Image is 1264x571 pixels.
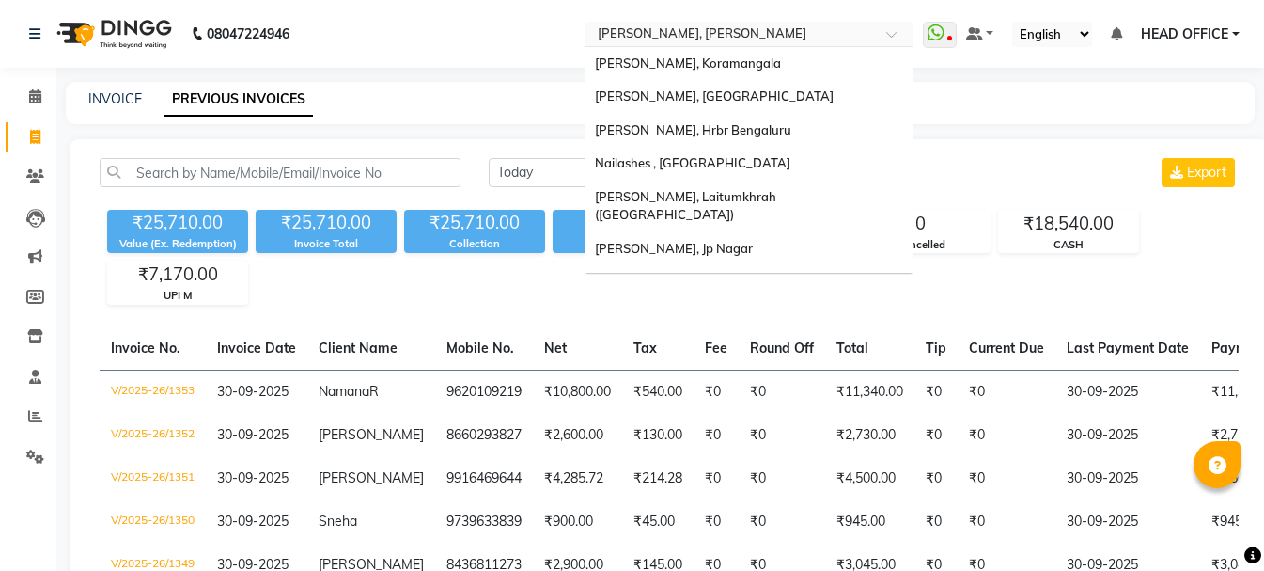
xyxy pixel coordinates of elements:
[1185,496,1245,552] iframe: chat widget
[435,370,533,414] td: 9620109219
[585,46,913,274] ng-dropdown-panel: Options list
[914,500,958,544] td: ₹0
[533,500,622,544] td: ₹900.00
[595,241,753,256] span: [PERSON_NAME], Jp Nagar
[1162,158,1235,187] button: Export
[108,288,247,304] div: UPI M
[694,370,739,414] td: ₹0
[107,236,248,252] div: Value (Ex. Redemption)
[914,414,958,457] td: ₹0
[217,469,289,486] span: 30-09-2025
[999,211,1138,237] div: ₹18,540.00
[1055,414,1200,457] td: 30-09-2025
[100,370,206,414] td: V/2025-26/1353
[914,370,958,414] td: ₹0
[739,500,825,544] td: ₹0
[553,236,694,252] div: Redemption
[108,262,247,288] div: ₹7,170.00
[217,383,289,400] span: 30-09-2025
[1067,340,1189,357] span: Last Payment Date
[595,88,834,103] span: [PERSON_NAME], [GEOGRAPHIC_DATA]
[544,340,567,357] span: Net
[217,513,289,530] span: 30-09-2025
[1187,164,1226,181] span: Export
[217,340,296,357] span: Invoice Date
[100,500,206,544] td: V/2025-26/1350
[100,457,206,500] td: V/2025-26/1351
[533,370,622,414] td: ₹10,800.00
[100,414,206,457] td: V/2025-26/1352
[694,414,739,457] td: ₹0
[319,340,398,357] span: Client Name
[750,340,814,357] span: Round Off
[739,457,825,500] td: ₹0
[739,370,825,414] td: ₹0
[705,340,727,357] span: Fee
[533,457,622,500] td: ₹4,285.72
[256,210,397,236] div: ₹25,710.00
[969,340,1044,357] span: Current Due
[622,500,694,544] td: ₹45.00
[595,189,779,223] span: [PERSON_NAME], Laitumkhrah ([GEOGRAPHIC_DATA])
[850,237,990,253] div: Cancelled
[446,340,514,357] span: Mobile No.
[825,500,914,544] td: ₹945.00
[850,211,990,237] div: 0
[435,414,533,457] td: 8660293827
[88,90,142,107] a: INVOICE
[1055,500,1200,544] td: 30-09-2025
[404,210,545,236] div: ₹25,710.00
[1141,24,1228,44] span: HEAD OFFICE
[825,457,914,500] td: ₹4,500.00
[319,383,369,400] span: Namana
[319,513,357,530] span: Sneha
[825,414,914,457] td: ₹2,730.00
[739,414,825,457] td: ₹0
[164,83,313,117] a: PREVIOUS INVOICES
[217,426,289,443] span: 30-09-2025
[622,414,694,457] td: ₹130.00
[595,155,790,170] span: Nailashes , [GEOGRAPHIC_DATA]
[404,236,545,252] div: Collection
[999,237,1138,253] div: CASH
[694,500,739,544] td: ₹0
[926,340,946,357] span: Tip
[435,457,533,500] td: 9916469644
[958,370,1055,414] td: ₹0
[694,457,739,500] td: ₹0
[256,236,397,252] div: Invoice Total
[1055,370,1200,414] td: 30-09-2025
[622,457,694,500] td: ₹214.28
[958,457,1055,500] td: ₹0
[100,158,460,187] input: Search by Name/Mobile/Email/Invoice No
[595,56,781,71] span: [PERSON_NAME], Koramangala
[914,457,958,500] td: ₹0
[319,469,424,486] span: [PERSON_NAME]
[1055,457,1200,500] td: 30-09-2025
[319,426,424,443] span: [PERSON_NAME]
[107,210,248,236] div: ₹25,710.00
[622,370,694,414] td: ₹540.00
[836,340,868,357] span: Total
[48,8,177,60] img: logo
[111,340,180,357] span: Invoice No.
[435,500,533,544] td: 9739633839
[958,414,1055,457] td: ₹0
[633,340,657,357] span: Tax
[825,370,914,414] td: ₹11,340.00
[595,122,791,137] span: [PERSON_NAME], Hrbr Bengaluru
[553,210,694,236] div: ₹0
[533,414,622,457] td: ₹2,600.00
[958,500,1055,544] td: ₹0
[369,383,379,400] span: R
[207,8,289,60] b: 08047224946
